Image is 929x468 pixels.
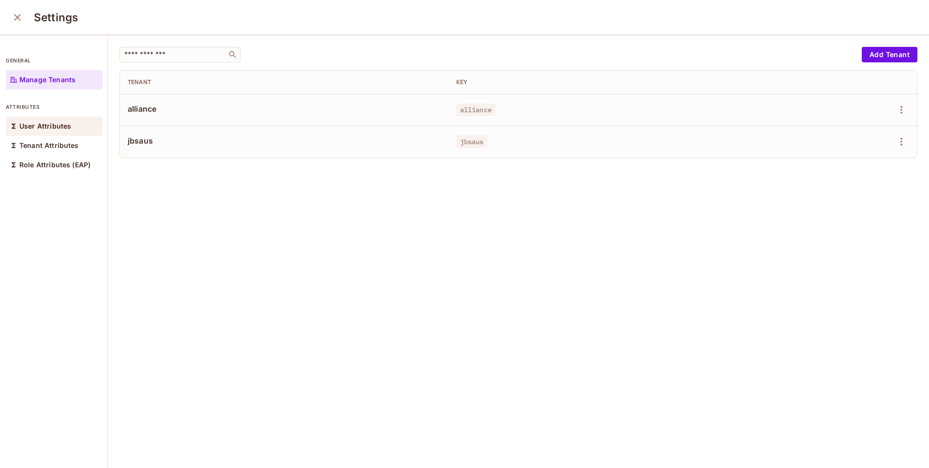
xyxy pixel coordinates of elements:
p: Role Attributes (EAP) [19,161,90,169]
span: alliance [128,103,441,114]
div: Tenant [128,78,441,86]
p: general [6,57,103,64]
p: User Attributes [19,122,71,130]
p: Tenant Attributes [19,142,79,149]
div: Key [456,78,769,86]
p: Manage Tenants [19,76,75,84]
p: attributes [6,103,103,111]
span: alliance [456,103,495,116]
h3: Settings [34,11,78,24]
span: jbsaus [456,135,488,148]
button: close [8,8,27,27]
span: jbsaus [128,135,441,146]
button: Add Tenant [862,47,917,62]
